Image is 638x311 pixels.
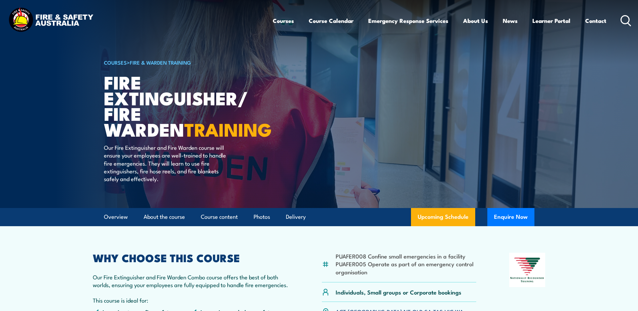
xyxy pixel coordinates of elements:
a: Emergency Response Services [368,12,448,30]
a: Fire & Warden Training [130,59,191,66]
a: About Us [463,12,488,30]
a: Course content [201,208,238,226]
h6: > [104,58,270,66]
p: This course is ideal for: [93,296,289,304]
a: News [503,12,518,30]
a: Upcoming Schedule [411,208,475,226]
img: Nationally Recognised Training logo. [509,253,546,287]
a: Contact [585,12,606,30]
h2: WHY CHOOSE THIS COURSE [93,253,289,262]
a: About the course [144,208,185,226]
p: Our Fire Extinguisher and Fire Warden Combo course offers the best of both worlds, ensuring your ... [93,273,289,289]
a: Learner Portal [532,12,570,30]
a: COURSES [104,59,127,66]
a: Delivery [286,208,306,226]
a: Course Calendar [309,12,353,30]
a: Overview [104,208,128,226]
strong: TRAINING [184,115,272,143]
p: Our Fire Extinguisher and Fire Warden course will ensure your employees are well-trained to handl... [104,143,227,183]
button: Enquire Now [487,208,534,226]
li: PUAFER005 Operate as part of an emergency control organisation [336,260,477,276]
p: Individuals, Small groups or Corporate bookings [336,288,461,296]
a: Courses [273,12,294,30]
a: Photos [254,208,270,226]
h1: Fire Extinguisher/ Fire Warden [104,74,270,137]
li: PUAFER008 Confine small emergencies in a facility [336,252,477,260]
